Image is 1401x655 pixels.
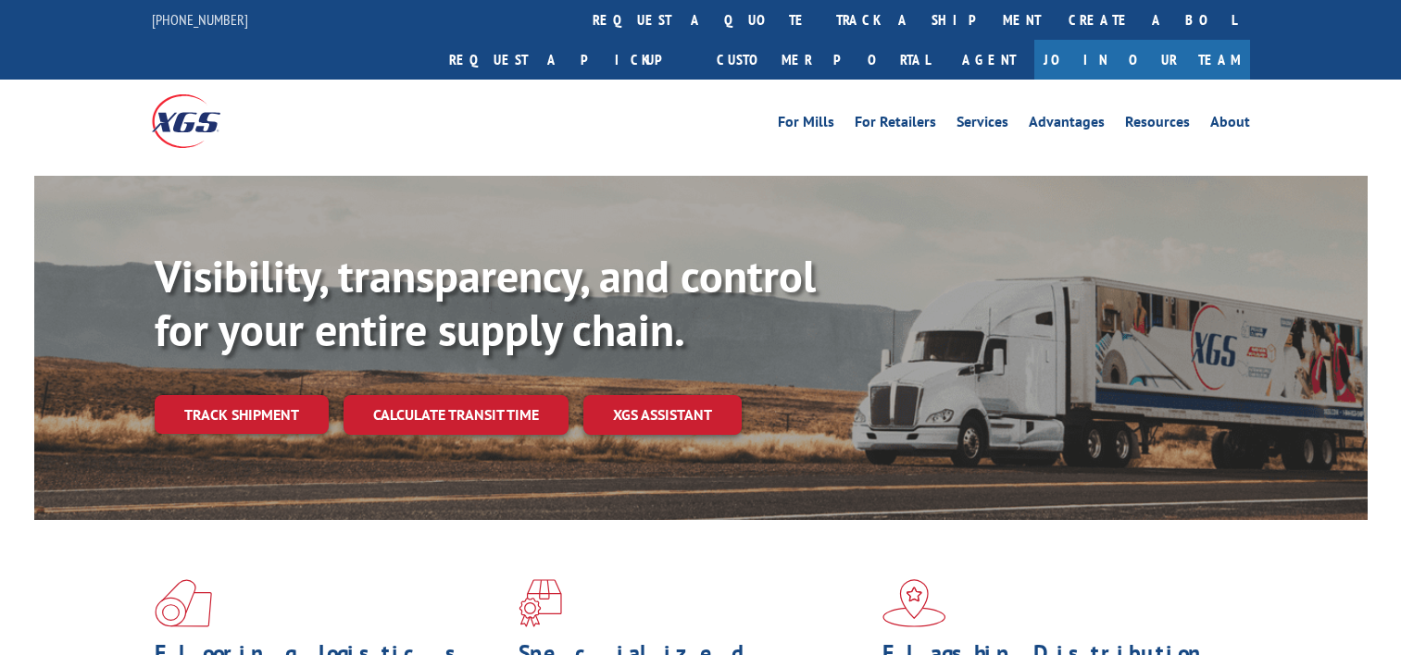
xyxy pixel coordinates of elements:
a: For Mills [778,115,834,135]
a: About [1210,115,1250,135]
a: For Retailers [855,115,936,135]
b: Visibility, transparency, and control for your entire supply chain. [155,247,816,358]
a: Resources [1125,115,1190,135]
img: xgs-icon-total-supply-chain-intelligence-red [155,579,212,627]
img: xgs-icon-focused-on-flooring-red [519,579,562,627]
a: Customer Portal [703,40,944,80]
img: xgs-icon-flagship-distribution-model-red [882,579,946,627]
a: Calculate transit time [344,395,569,435]
a: Services [957,115,1008,135]
a: XGS ASSISTANT [583,395,742,435]
a: Join Our Team [1034,40,1250,80]
a: Advantages [1029,115,1105,135]
a: Agent [944,40,1034,80]
a: Request a pickup [435,40,703,80]
a: [PHONE_NUMBER] [152,10,248,29]
a: Track shipment [155,395,329,434]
